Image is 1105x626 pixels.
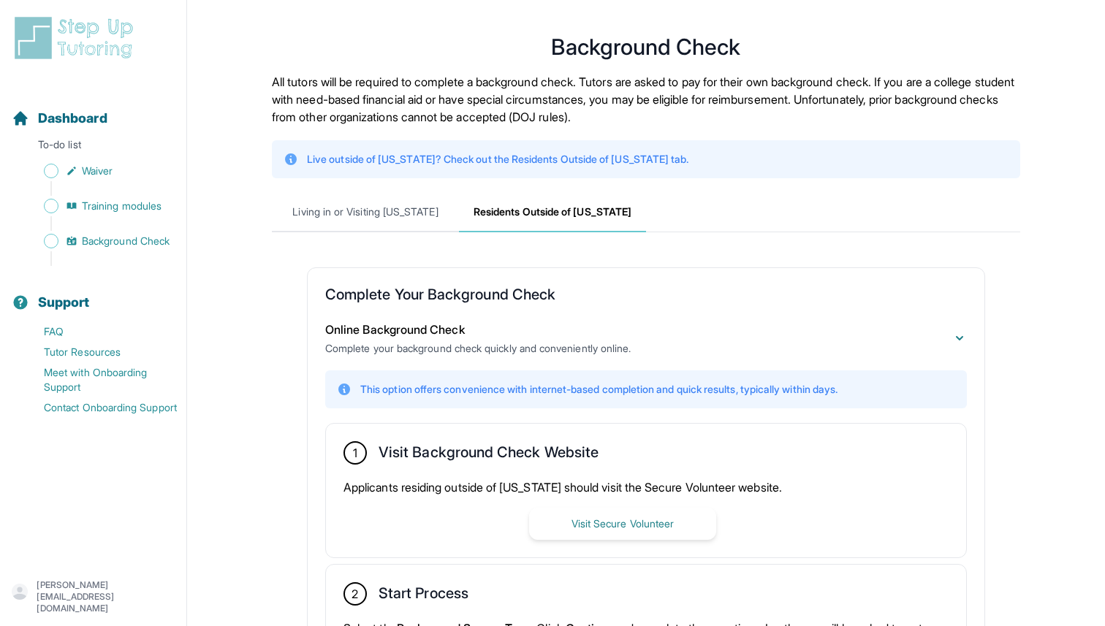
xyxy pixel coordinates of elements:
p: [PERSON_NAME][EMAIL_ADDRESS][DOMAIN_NAME] [37,579,175,614]
button: Support [6,269,181,318]
a: Meet with Onboarding Support [12,362,186,397]
button: [PERSON_NAME][EMAIL_ADDRESS][DOMAIN_NAME] [12,579,175,614]
nav: Tabs [272,193,1020,232]
a: Dashboard [12,108,107,129]
h2: Start Process [379,584,468,608]
a: Training modules [12,196,186,216]
img: logo [12,15,142,61]
h1: Background Check [272,38,1020,56]
button: Dashboard [6,85,181,134]
p: Complete your background check quickly and conveniently online. [325,341,631,356]
span: Residents Outside of [US_STATE] [459,193,646,232]
span: Online Background Check [325,322,465,337]
span: 1 [353,444,357,462]
span: Dashboard [38,108,107,129]
p: This option offers convenience with internet-based completion and quick results, typically within... [360,382,838,397]
span: Background Check [82,234,170,248]
a: Waiver [12,161,186,181]
span: Training modules [82,199,162,213]
button: Online Background CheckComplete your background check quickly and conveniently online. [325,321,967,356]
span: Waiver [82,164,113,178]
a: Visit Secure Volunteer [529,516,716,530]
span: 2 [352,585,358,603]
a: Contact Onboarding Support [12,397,186,418]
a: FAQ [12,321,186,342]
p: Applicants residing outside of [US_STATE] should visit the Secure Volunteer website. [343,478,949,496]
p: Live outside of [US_STATE]? Check out the Residents Outside of [US_STATE] tab. [307,152,688,167]
h2: Complete Your Background Check [325,286,967,309]
span: Living in or Visiting [US_STATE] [272,193,459,232]
h2: Visit Background Check Website [379,443,599,467]
a: Tutor Resources [12,342,186,362]
p: All tutors will be required to complete a background check. Tutors are asked to pay for their own... [272,73,1020,126]
span: Support [38,292,90,313]
a: Background Check [12,231,186,251]
button: Visit Secure Volunteer [529,508,716,540]
p: To-do list [6,137,181,158]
